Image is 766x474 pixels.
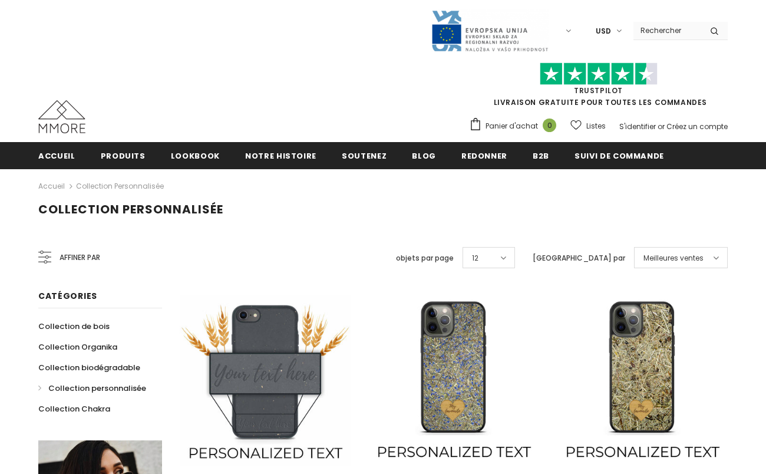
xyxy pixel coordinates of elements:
[38,357,140,378] a: Collection biodégradable
[533,252,625,264] label: [GEOGRAPHIC_DATA] par
[38,100,85,133] img: Cas MMORE
[38,316,110,337] a: Collection de bois
[469,117,562,135] a: Panier d'achat 0
[619,121,656,131] a: S'identifier
[574,142,664,169] a: Suivi de commande
[38,290,97,302] span: Catégories
[38,142,75,169] a: Accueil
[38,179,65,193] a: Accueil
[540,62,658,85] img: Faites confiance aux étoiles pilotes
[38,341,117,353] span: Collection Organika
[543,119,556,132] span: 0
[48,383,146,394] span: Collection personnalisée
[574,150,664,162] span: Suivi de commande
[60,251,100,264] span: Affiner par
[171,142,220,169] a: Lookbook
[38,201,223,218] span: Collection personnalisée
[171,150,220,162] span: Lookbook
[38,321,110,332] span: Collection de bois
[643,252,704,264] span: Meilleures ventes
[412,142,436,169] a: Blog
[342,142,387,169] a: soutenez
[38,337,117,357] a: Collection Organika
[486,120,538,132] span: Panier d'achat
[38,399,110,419] a: Collection Chakra
[461,142,507,169] a: Redonner
[412,150,436,162] span: Blog
[570,116,606,136] a: Listes
[633,22,701,39] input: Search Site
[101,142,146,169] a: Produits
[666,121,728,131] a: Créez un compte
[472,252,478,264] span: 12
[461,150,507,162] span: Redonner
[38,403,110,414] span: Collection Chakra
[469,68,728,107] span: LIVRAISON GRATUITE POUR TOUTES LES COMMANDES
[658,121,665,131] span: or
[533,150,549,162] span: B2B
[533,142,549,169] a: B2B
[38,362,140,373] span: Collection biodégradable
[38,150,75,162] span: Accueil
[574,85,623,96] a: TrustPilot
[76,181,164,191] a: Collection personnalisée
[342,150,387,162] span: soutenez
[245,142,316,169] a: Notre histoire
[586,120,606,132] span: Listes
[431,9,549,52] img: Javni Razpis
[38,378,146,399] a: Collection personnalisée
[396,252,454,264] label: objets par page
[245,150,316,162] span: Notre histoire
[431,25,549,35] a: Javni Razpis
[101,150,146,162] span: Produits
[596,25,611,37] span: USD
